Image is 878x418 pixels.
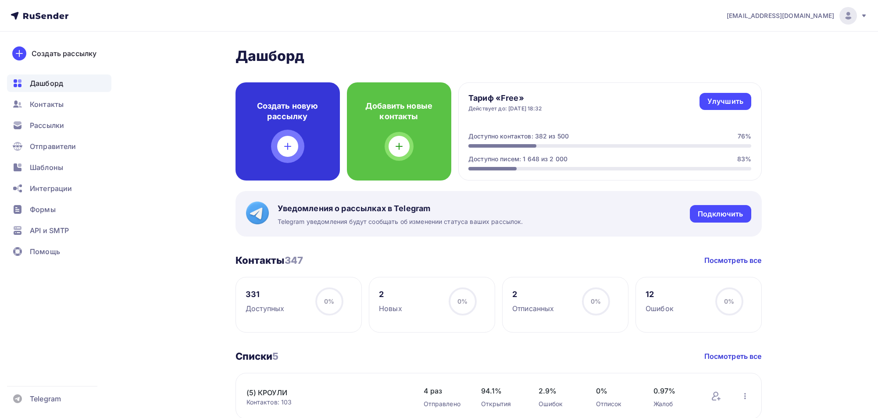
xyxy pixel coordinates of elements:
h4: Создать новую рассылку [250,101,326,122]
div: Доступных [246,303,284,314]
a: Отправители [7,138,111,155]
span: 347 [285,255,303,266]
span: Telegram [30,393,61,404]
div: 2 [512,289,554,300]
div: Ошибок [646,303,674,314]
span: 0% [724,298,734,305]
div: Доступно писем: 1 648 из 2 000 [468,155,567,163]
a: Дашборд [7,74,111,92]
div: Отписанных [512,303,554,314]
span: Уведомления о рассылках в Telegram [278,203,523,214]
span: Дашборд [30,78,63,89]
h3: Списки [236,350,279,362]
div: 12 [646,289,674,300]
div: Открытия [481,400,521,408]
h4: Добавить новые контакты [361,101,437,122]
div: Подключить [698,209,743,219]
a: [EMAIL_ADDRESS][DOMAIN_NAME] [727,7,867,25]
div: Улучшить [707,96,743,106]
a: (5) КРОУЛИ [246,387,396,398]
div: Действует до: [DATE] 18:32 [468,105,542,112]
div: Ошибок [539,400,578,408]
span: Помощь [30,246,60,257]
div: Контактов: 103 [246,398,406,407]
span: 2.9% [539,386,578,396]
span: 0% [596,386,636,396]
span: 0.97% [653,386,693,396]
span: Интеграции [30,183,72,194]
div: 331 [246,289,284,300]
div: 83% [737,155,751,163]
span: Рассылки [30,120,64,131]
span: 5 [272,351,278,362]
span: API и SMTP [30,225,69,236]
div: Новых [379,303,402,314]
span: 0% [324,298,334,305]
span: Контакты [30,99,64,110]
div: 76% [738,132,751,141]
a: Формы [7,201,111,218]
h3: Контакты [236,254,303,266]
a: Шаблоны [7,159,111,176]
div: Отписок [596,400,636,408]
span: 4 раз [424,386,464,396]
div: 2 [379,289,402,300]
span: Отправители [30,141,76,152]
div: Доступно контактов: 382 из 500 [468,132,569,141]
div: Жалоб [653,400,693,408]
div: Создать рассылку [32,48,96,59]
span: 94.1% [481,386,521,396]
a: Рассылки [7,117,111,134]
h4: Тариф «Free» [468,93,542,103]
span: 0% [591,298,601,305]
span: 0% [457,298,468,305]
div: Отправлено [424,400,464,408]
a: Контакты [7,96,111,113]
span: Telegram уведомления будут сообщать об изменении статуса ваших рассылок. [278,217,523,226]
span: Формы [30,204,56,215]
span: [EMAIL_ADDRESS][DOMAIN_NAME] [727,11,834,20]
a: Посмотреть все [704,351,762,361]
a: Посмотреть все [704,255,762,266]
h2: Дашборд [236,47,762,65]
span: Шаблоны [30,162,63,173]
